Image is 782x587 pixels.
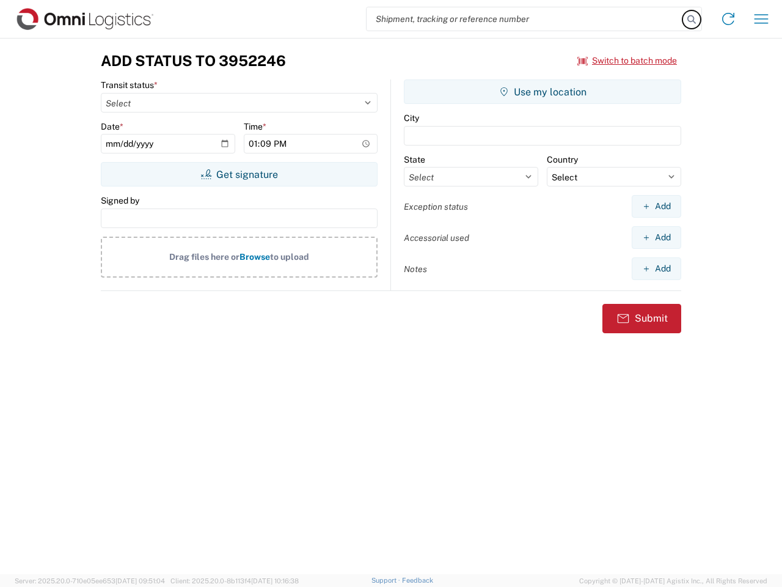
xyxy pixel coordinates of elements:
[15,577,165,585] span: Server: 2025.20.0-710e05ee653
[367,7,683,31] input: Shipment, tracking or reference number
[101,162,378,186] button: Get signature
[404,201,468,212] label: Exception status
[115,577,165,585] span: [DATE] 09:51:04
[404,154,425,165] label: State
[170,577,299,585] span: Client: 2025.20.0-8b113f4
[579,575,767,586] span: Copyright © [DATE]-[DATE] Agistix Inc., All Rights Reserved
[404,113,419,124] label: City
[577,51,677,71] button: Switch to batch mode
[602,304,681,333] button: Submit
[270,252,309,262] span: to upload
[101,195,139,206] label: Signed by
[244,121,266,132] label: Time
[251,577,299,585] span: [DATE] 10:16:38
[101,79,158,90] label: Transit status
[632,195,681,218] button: Add
[402,577,433,584] a: Feedback
[404,79,681,104] button: Use my location
[404,264,427,275] label: Notes
[632,226,681,249] button: Add
[632,257,681,280] button: Add
[371,577,402,584] a: Support
[169,252,239,262] span: Drag files here or
[101,52,286,70] h3: Add Status to 3952246
[547,154,578,165] label: Country
[239,252,270,262] span: Browse
[101,121,123,132] label: Date
[404,232,469,243] label: Accessorial used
